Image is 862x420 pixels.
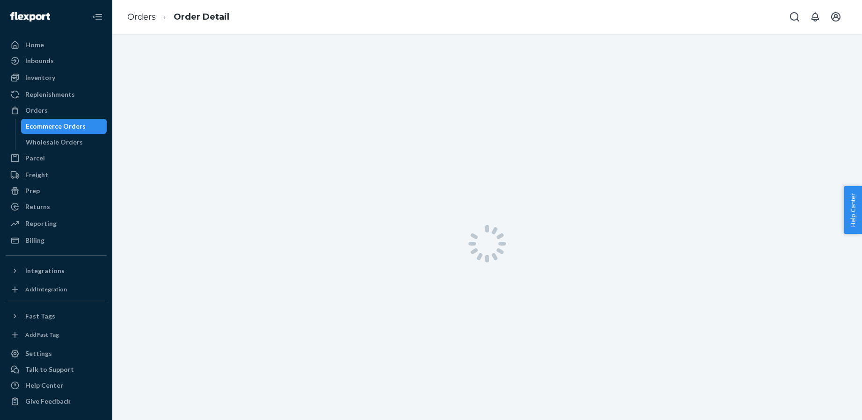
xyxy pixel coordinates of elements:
a: Inventory [6,70,107,85]
div: Orders [25,106,48,115]
div: Integrations [25,266,65,275]
a: Home [6,37,107,52]
div: Inventory [25,73,55,82]
div: Prep [25,186,40,196]
div: Reporting [25,219,57,228]
div: Give Feedback [25,397,71,406]
a: Orders [6,103,107,118]
div: Help Center [25,381,63,390]
a: Freight [6,167,107,182]
button: Open Search Box [785,7,804,26]
button: Close Navigation [88,7,107,26]
div: Billing [25,236,44,245]
button: Integrations [6,263,107,278]
a: Reporting [6,216,107,231]
ol: breadcrumbs [120,3,237,31]
button: Open notifications [806,7,825,26]
div: Returns [25,202,50,211]
a: Help Center [6,378,107,393]
div: Replenishments [25,90,75,99]
div: Add Fast Tag [25,331,59,339]
div: Ecommerce Orders [26,122,86,131]
a: Orders [127,12,156,22]
div: Home [25,40,44,50]
div: Inbounds [25,56,54,65]
div: Add Integration [25,285,67,293]
div: Talk to Support [25,365,74,374]
button: Talk to Support [6,362,107,377]
a: Billing [6,233,107,248]
button: Give Feedback [6,394,107,409]
div: Fast Tags [25,311,55,321]
a: Parcel [6,151,107,166]
a: Add Integration [6,282,107,297]
a: Settings [6,346,107,361]
div: Parcel [25,153,45,163]
a: Add Fast Tag [6,327,107,342]
a: Ecommerce Orders [21,119,107,134]
div: Settings [25,349,52,358]
a: Order Detail [174,12,229,22]
button: Open account menu [826,7,845,26]
button: Help Center [844,186,862,234]
a: Inbounds [6,53,107,68]
img: Flexport logo [10,12,50,22]
div: Wholesale Orders [26,138,83,147]
button: Fast Tags [6,309,107,324]
a: Replenishments [6,87,107,102]
a: Prep [6,183,107,198]
a: Wholesale Orders [21,135,107,150]
div: Freight [25,170,48,180]
a: Returns [6,199,107,214]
